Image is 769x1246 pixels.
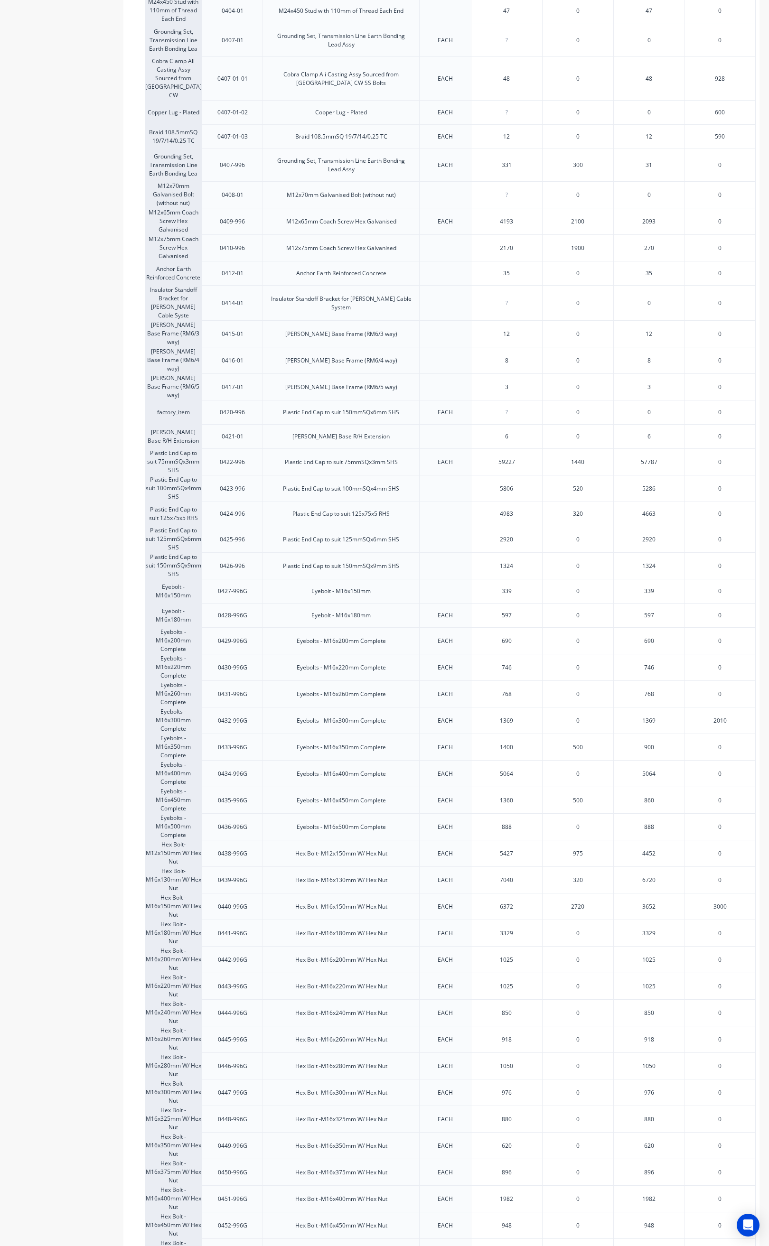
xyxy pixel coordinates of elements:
div: EACH [438,74,453,83]
div: 1324 [613,552,685,579]
div: [PERSON_NAME] Base Frame (RM6/4 way) [145,347,202,373]
span: 0 [576,535,580,544]
div: 0435-996G [218,796,247,805]
div: Hex Bolt -M16x260mm W/ Hex Nut [145,1026,202,1052]
span: 1440 [571,458,584,466]
div: 1025 [471,948,542,972]
div: M12x75mm Coach Screw Hex Galvanised [145,234,202,261]
div: Hex Bolt- M16x130mm W/ Hex Nut [295,876,387,884]
div: Plastic End Cap to suit 125x75x5 RHS [292,510,390,518]
div: [PERSON_NAME] Base Frame (RM6/4 way) [285,356,397,365]
div: Hex Bolt -M16x220mm W/ Hex Nut [145,973,202,999]
span: 500 [573,796,583,805]
div: Plastic End Cap to suit 125x75x5 RHS [145,502,202,526]
span: 0 [718,1035,722,1044]
div: Anchor Earth Reinforced Concrete [145,261,202,285]
span: 0 [718,458,722,466]
div: M12x70mm Galvanised Bolt (without nut) [287,191,396,199]
div: EACH [438,982,453,991]
span: 0 [576,132,580,141]
div: ? [471,101,542,124]
div: 5064 [613,760,685,787]
div: M12x65mm Coach Screw Hex Galvanised [286,217,396,226]
span: 3000 [713,902,727,911]
div: 0407-01-01 [217,74,248,83]
div: 0 [613,181,685,208]
div: 0407-01-03 [217,132,248,141]
div: Eyebolts - M16x220mm Complete [145,654,202,680]
div: Plastic End Cap to suit 100mmSQx4mm SHS [145,475,202,502]
div: Copper Lug - Plated [145,100,202,124]
div: 850 [471,1001,542,1025]
span: 0 [718,408,722,417]
span: 2720 [571,902,584,911]
span: 0 [718,1009,722,1017]
div: ? [471,291,542,315]
span: 0 [718,161,722,169]
span: 0 [576,74,580,83]
div: M12x75mm Coach Screw Hex Galvanised [286,244,396,252]
span: 0 [718,383,722,391]
span: 0 [718,299,722,307]
span: 0 [718,432,722,441]
span: 0 [576,1035,580,1044]
span: 0 [576,587,580,595]
div: EACH [438,770,453,778]
div: EACH [438,458,453,466]
span: 0 [718,796,722,805]
span: 0 [718,535,722,544]
div: [PERSON_NAME] Base R/H Extension [292,432,390,441]
div: Eyebolts - M16x350mm Complete [145,734,202,760]
div: 4452 [613,840,685,866]
span: 320 [573,876,583,884]
div: Cobra Clamp Ali Casting Assy Sourced from [GEOGRAPHIC_DATA] CW [145,56,202,100]
span: 320 [573,510,583,518]
span: 0 [576,408,580,417]
div: 4663 [613,502,685,526]
span: 2010 [713,716,727,725]
div: 0424-996 [220,510,245,518]
div: EACH [438,132,453,141]
span: 0 [576,299,580,307]
span: 0 [718,330,722,338]
div: 0 [613,24,685,56]
div: Eyebolts - M16x400mm Complete [145,760,202,787]
span: 500 [573,743,583,752]
div: Eyebolts - M16x300mm Complete [145,707,202,734]
div: Hex Bolt- M12x150mm W/ Hex Nut [145,840,202,866]
span: 928 [715,74,725,83]
div: EACH [438,1009,453,1017]
div: 0415-01 [222,330,244,338]
div: 0431-996G [218,690,247,698]
span: 0 [718,663,722,672]
div: 2093 [613,208,685,234]
div: M24x450 Stud with 110mm of Thread Each End [279,7,403,15]
span: 0 [576,929,580,938]
div: Eyebolt - M16x180mm [311,611,371,620]
div: 6 [613,424,685,448]
div: EACH [438,663,453,672]
span: 0 [718,484,722,493]
div: Eyebolts - M16x500mm Complete [297,823,386,831]
div: Plastic End Cap to suit 75mmSQx3mm SHS [285,458,398,466]
span: 975 [573,849,583,858]
span: 0 [576,383,580,391]
div: 1025 [613,973,685,999]
span: 0 [576,716,580,725]
div: EACH [438,823,453,831]
span: 0 [718,876,722,884]
div: [PERSON_NAME] Base Frame (RM6/5 way) [145,373,202,400]
div: Eyebolt - M16x150mm [311,587,371,595]
div: ? [471,28,542,52]
span: 0 [576,1009,580,1017]
span: 0 [576,823,580,831]
div: Hex Bolt -M16x220mm W/ Hex Nut [295,982,387,991]
span: 300 [573,161,583,169]
div: Braid 108.5mmSQ 19/7/14/0.25 TC [295,132,387,141]
div: 0440-996G [218,902,247,911]
div: 0407-01 [222,36,244,45]
div: Hex Bolt -M16x180mm W/ Hex Nut [295,929,387,938]
span: 0 [718,823,722,831]
div: Eyebolts - M16x500mm Complete [145,813,202,840]
div: [PERSON_NAME] Base Frame (RM6/3 way) [145,320,202,347]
